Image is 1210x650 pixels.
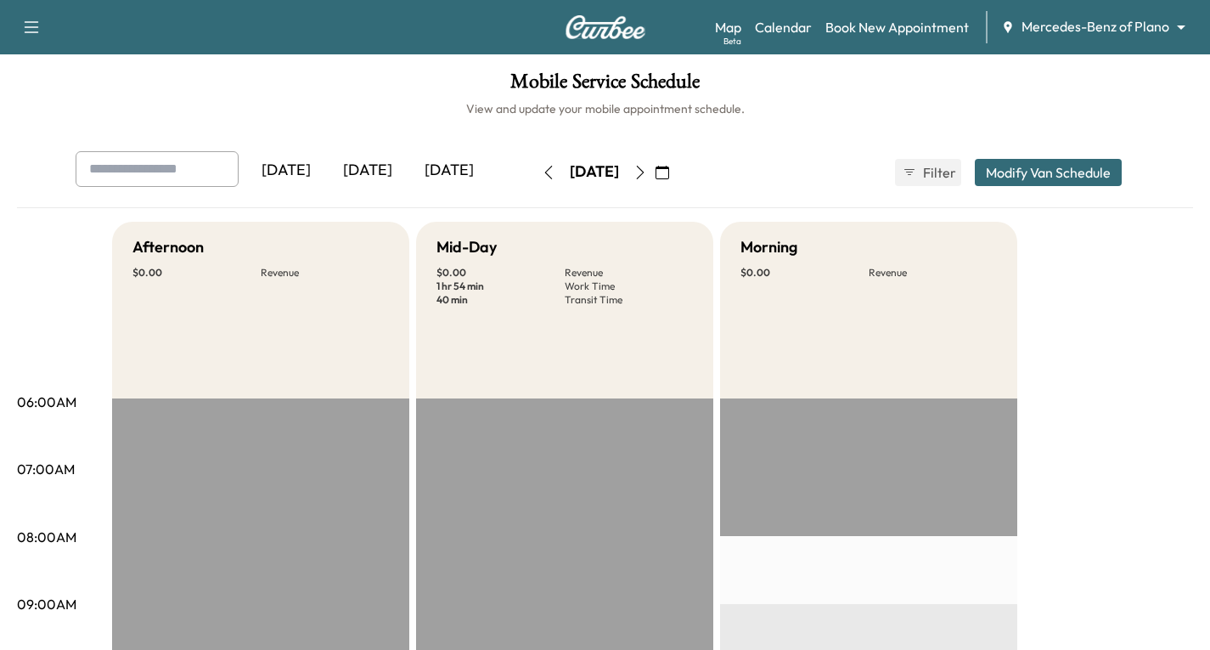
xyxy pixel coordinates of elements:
[740,266,869,280] p: $ 0.00
[895,159,961,186] button: Filter
[565,15,646,39] img: Curbee Logo
[408,151,490,190] div: [DATE]
[132,266,261,280] p: $ 0.00
[17,392,76,412] p: 06:00AM
[740,235,797,259] h5: Morning
[17,71,1193,100] h1: Mobile Service Schedule
[436,266,565,280] p: $ 0.00
[261,266,389,280] p: Revenue
[436,293,565,307] p: 40 min
[723,35,741,48] div: Beta
[436,280,565,293] p: 1 hr 54 min
[436,235,497,259] h5: Mid-Day
[245,151,327,190] div: [DATE]
[715,17,741,37] a: MapBeta
[869,266,997,280] p: Revenue
[975,159,1122,186] button: Modify Van Schedule
[570,161,619,183] div: [DATE]
[565,293,693,307] p: Transit Time
[565,266,693,280] p: Revenue
[923,162,954,183] span: Filter
[132,235,204,259] h5: Afternoon
[17,594,76,614] p: 09:00AM
[1021,17,1169,37] span: Mercedes-Benz of Plano
[17,100,1193,117] h6: View and update your mobile appointment schedule.
[17,459,75,479] p: 07:00AM
[327,151,408,190] div: [DATE]
[17,527,76,547] p: 08:00AM
[565,280,693,293] p: Work Time
[825,17,969,37] a: Book New Appointment
[755,17,812,37] a: Calendar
